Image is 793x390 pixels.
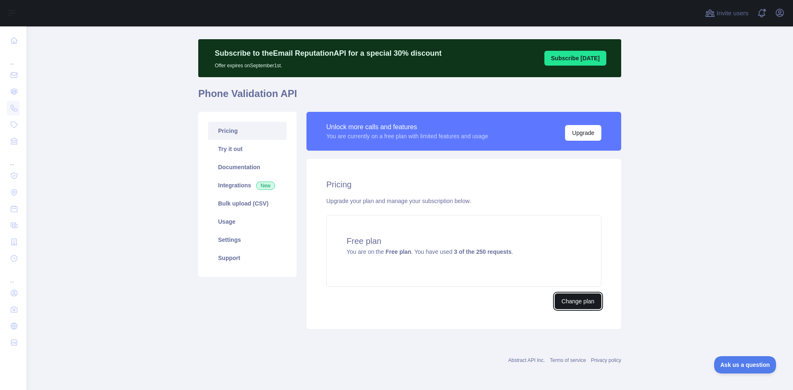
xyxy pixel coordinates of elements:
[208,176,287,194] a: Integrations New
[215,47,442,59] p: Subscribe to the Email Reputation API for a special 30 % discount
[208,249,287,267] a: Support
[208,231,287,249] a: Settings
[256,182,275,190] span: New
[198,87,621,107] h1: Phone Validation API
[347,248,513,255] span: You are on the . You have used .
[555,293,601,309] button: Change plan
[7,150,20,167] div: ...
[208,213,287,231] a: Usage
[714,356,776,373] iframe: Toggle Customer Support
[591,357,621,363] a: Privacy policy
[347,235,581,247] h4: Free plan
[215,59,442,69] p: Offer expires on September 1st.
[326,179,601,190] h2: Pricing
[208,194,287,213] a: Bulk upload (CSV)
[385,248,411,255] strong: Free plan
[326,122,488,132] div: Unlock more calls and features
[208,140,287,158] a: Try it out
[326,197,601,205] div: Upgrade your plan and manage your subscription below.
[717,9,748,18] span: Invite users
[565,125,601,141] button: Upgrade
[208,122,287,140] a: Pricing
[454,248,511,255] strong: 3 of the 250 requests
[550,357,586,363] a: Terms of service
[208,158,287,176] a: Documentation
[703,7,750,20] button: Invite users
[7,50,20,66] div: ...
[508,357,545,363] a: Abstract API Inc.
[7,267,20,284] div: ...
[326,132,488,140] div: You are currently on a free plan with limited features and usage
[544,51,606,66] button: Subscribe [DATE]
